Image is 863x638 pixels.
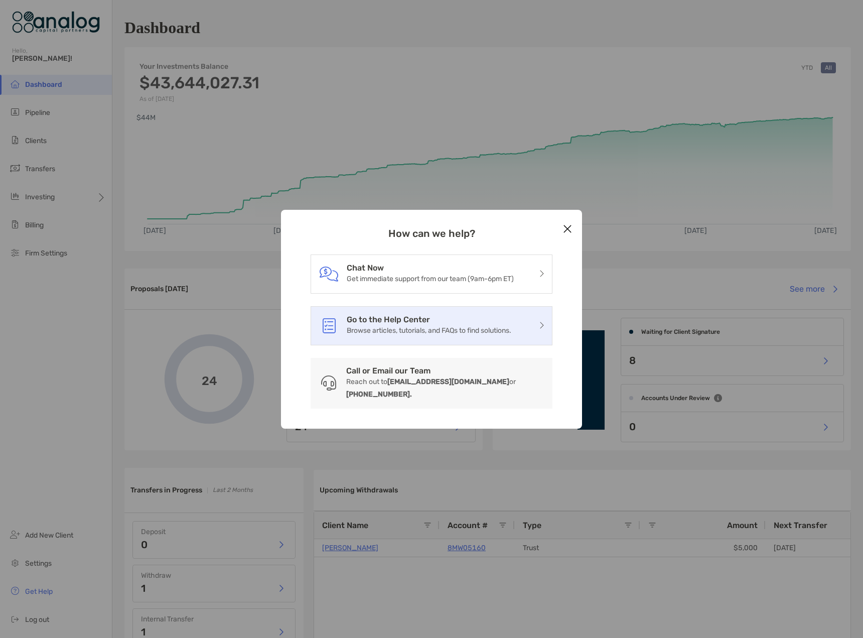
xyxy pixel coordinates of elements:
div: modal [281,210,582,429]
p: Get immediate support from our team (9am-6pm ET) [347,273,514,285]
p: Reach out to or [346,375,544,401]
h3: Go to the Help Center [347,315,511,324]
h3: Call or Email our Team [346,366,544,375]
h3: Chat Now [347,263,514,273]
h3: How can we help? [311,227,552,239]
b: [EMAIL_ADDRESS][DOMAIN_NAME] [387,377,509,386]
button: Close modal [560,222,575,237]
a: Go to the Help CenterBrowse articles, tutorials, and FAQs to find solutions. [347,315,511,337]
b: [PHONE_NUMBER]. [346,390,412,399]
p: Browse articles, tutorials, and FAQs to find solutions. [347,324,511,337]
